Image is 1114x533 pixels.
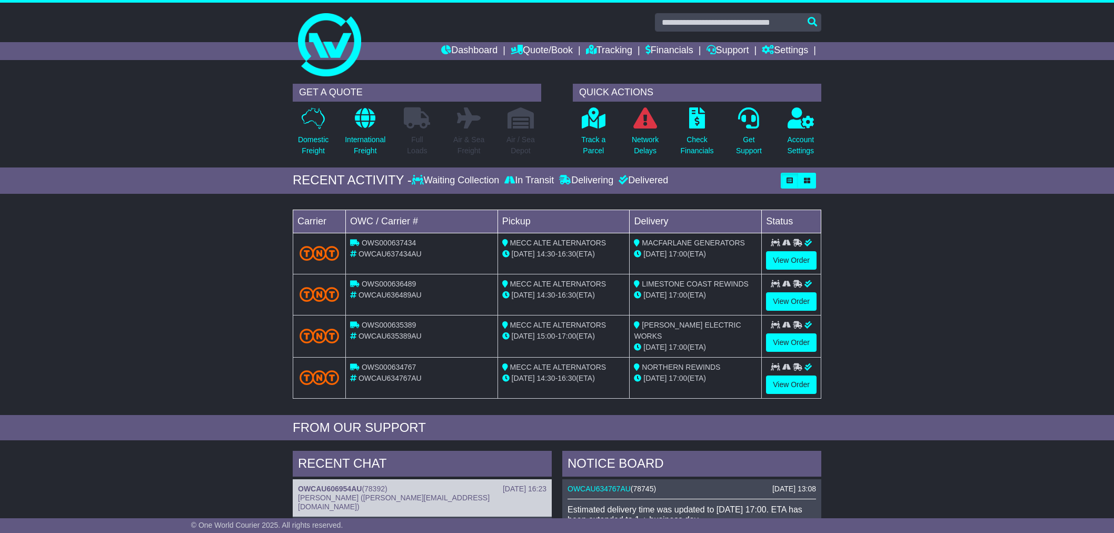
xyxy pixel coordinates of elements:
[293,420,821,436] div: FROM OUR SUPPORT
[537,374,555,382] span: 14:30
[359,332,422,340] span: OWCAU635389AU
[630,210,762,233] td: Delivery
[412,175,502,186] div: Waiting Collection
[788,134,814,156] p: Account Settings
[298,485,362,493] a: OWCAU606954AU
[568,505,816,525] div: Estimated delivery time was updated to [DATE] 17:00. ETA has been extended to 1 + business day..
[735,107,762,162] a: GetSupport
[633,485,654,493] span: 78745
[359,291,422,299] span: OWCAU636489AU
[634,290,757,301] div: (ETA)
[298,485,546,493] div: ( )
[512,250,535,258] span: [DATE]
[362,239,416,247] span: OWS000637434
[766,292,817,311] a: View Order
[616,175,668,186] div: Delivered
[581,134,605,156] p: Track a Parcel
[787,107,815,162] a: AccountSettings
[537,291,555,299] span: 14:30
[669,374,687,382] span: 17:00
[634,342,757,353] div: (ETA)
[586,42,632,60] a: Tracking
[643,291,667,299] span: [DATE]
[766,251,817,270] a: View Order
[766,333,817,352] a: View Order
[293,451,552,479] div: RECENT CHAT
[643,343,667,351] span: [DATE]
[669,250,687,258] span: 17:00
[362,321,416,329] span: OWS000635389
[537,332,555,340] span: 15:00
[766,376,817,394] a: View Order
[441,42,498,60] a: Dashboard
[736,134,762,156] p: Get Support
[510,363,606,371] span: MECC ALTE ALTERNATORS
[362,280,416,288] span: OWS000636489
[643,250,667,258] span: [DATE]
[453,134,484,156] p: Air & Sea Freight
[346,210,498,233] td: OWC / Carrier #
[506,134,535,156] p: Air / Sea Depot
[359,374,422,382] span: OWCAU634767AU
[537,250,555,258] span: 14:30
[680,107,714,162] a: CheckFinancials
[502,175,556,186] div: In Transit
[512,291,535,299] span: [DATE]
[642,280,749,288] span: LIMESTONE COAST REWINDS
[568,485,631,493] a: OWCAU634767AU
[669,343,687,351] span: 17:00
[293,173,412,188] div: RECENT ACTIVITY -
[510,280,606,288] span: MECC ALTE ALTERNATORS
[498,210,630,233] td: Pickup
[502,249,625,260] div: - (ETA)
[293,210,346,233] td: Carrier
[642,363,720,371] span: NORTHERN REWINDS
[300,287,339,301] img: TNT_Domestic.png
[362,363,416,371] span: OWS000634767
[634,321,741,340] span: [PERSON_NAME] ELECTRIC WORKS
[707,42,749,60] a: Support
[645,42,693,60] a: Financials
[510,321,606,329] span: MECC ALTE ALTERNATORS
[297,107,329,162] a: DomesticFreight
[558,374,576,382] span: 16:30
[631,107,659,162] a: NetworkDelays
[502,373,625,384] div: - (ETA)
[643,374,667,382] span: [DATE]
[298,493,490,511] span: [PERSON_NAME] ([PERSON_NAME][EMAIL_ADDRESS][DOMAIN_NAME])
[632,134,659,156] p: Network Delays
[573,84,821,102] div: QUICK ACTIONS
[298,134,329,156] p: Domestic Freight
[300,246,339,260] img: TNT_Domestic.png
[300,370,339,384] img: TNT_Domestic.png
[503,485,546,493] div: [DATE] 16:23
[293,84,541,102] div: GET A QUOTE
[300,329,339,343] img: TNT_Domestic.png
[502,290,625,301] div: - (ETA)
[558,250,576,258] span: 16:30
[762,42,808,60] a: Settings
[344,107,386,162] a: InternationalFreight
[568,485,816,493] div: ( )
[511,42,573,60] a: Quote/Book
[359,250,422,258] span: OWCAU637434AU
[512,374,535,382] span: [DATE]
[669,291,687,299] span: 17:00
[772,485,816,493] div: [DATE] 13:08
[642,239,745,247] span: MACFARLANE GENERATORS
[404,134,430,156] p: Full Loads
[681,134,714,156] p: Check Financials
[634,249,757,260] div: (ETA)
[581,107,606,162] a: Track aParcel
[558,332,576,340] span: 17:00
[634,373,757,384] div: (ETA)
[364,485,385,493] span: 78392
[191,521,343,529] span: © One World Courier 2025. All rights reserved.
[345,134,385,156] p: International Freight
[762,210,821,233] td: Status
[512,332,535,340] span: [DATE]
[558,291,576,299] span: 16:30
[510,239,606,247] span: MECC ALTE ALTERNATORS
[562,451,821,479] div: NOTICE BOARD
[502,331,625,342] div: - (ETA)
